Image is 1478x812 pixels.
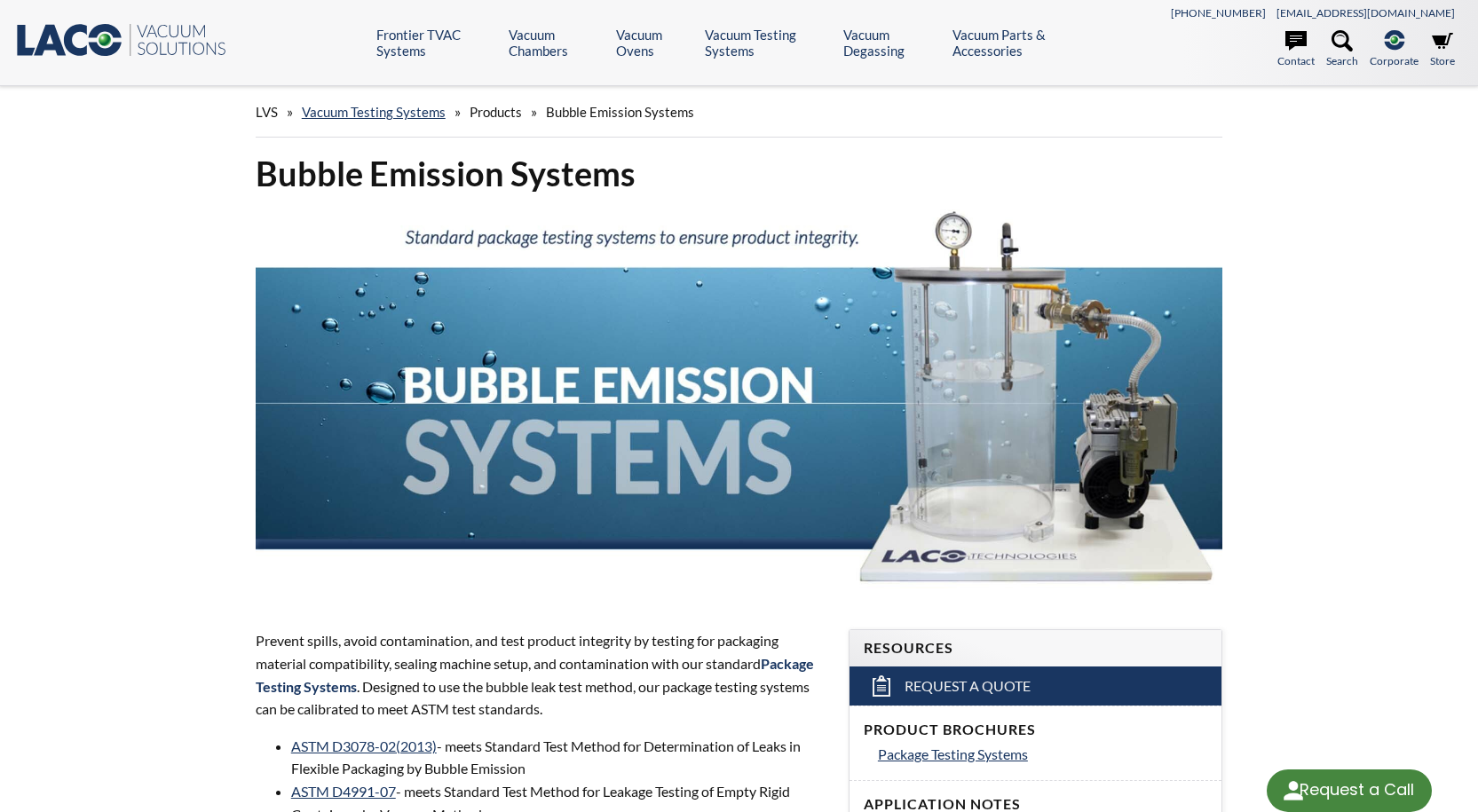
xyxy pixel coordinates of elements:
[256,655,814,695] strong: Package Testing Systems
[705,27,830,59] a: Vacuum Testing Systems
[1279,777,1308,805] img: round button
[1277,30,1315,69] a: Contact
[256,104,278,120] span: LVS
[376,27,495,59] a: Frontier TVAC Systems
[1171,6,1266,20] a: [PHONE_NUMBER]
[302,104,446,120] a: Vacuum Testing Systems
[864,721,1207,739] h4: Product Brochures
[256,87,1223,138] div: » » »
[546,104,694,120] span: Bubble Emission Systems
[256,152,1223,195] h1: Bubble Emission Systems
[616,27,692,59] a: Vacuum Ovens
[256,209,1223,596] img: Bubble Emission Systems header
[1300,769,1414,810] div: Request a Call
[1370,52,1419,69] span: Corporate
[878,743,1207,766] a: Package Testing Systems
[952,27,1097,59] a: Vacuum Parts & Accessories
[256,629,827,720] p: Prevent spills, avoid contamination, and test product integrity by testing for packaging material...
[470,104,522,120] span: Products
[291,783,396,800] a: ASTM D4991-07
[509,27,603,59] a: Vacuum Chambers
[864,639,1207,658] h4: Resources
[850,666,1221,706] a: Request a Quote
[905,677,1031,696] span: Request a Quote
[843,27,939,59] a: Vacuum Degassing
[1326,30,1358,69] a: Search
[878,745,1028,762] span: Package Testing Systems
[1267,769,1432,812] div: Request a Call
[1430,30,1455,69] a: Store
[291,735,827,780] li: - meets Standard Test Method for Determination of Leaks in Flexible Packaging by Bubble Emission
[291,737,437,754] a: ASTM D3078-02(2013)
[1276,6,1455,20] a: [EMAIL_ADDRESS][DOMAIN_NAME]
